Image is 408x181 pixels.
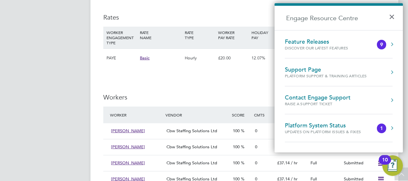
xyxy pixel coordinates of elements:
div: Platform System Status [285,122,374,129]
button: Close [389,8,398,22]
div: Vendor [164,109,230,121]
span: £37.14 [277,160,290,166]
h2: Engage Resource Centre [275,6,403,30]
button: Open Resource Center, 10 new notifications [382,155,403,176]
span: [PERSON_NAME] [111,144,145,150]
div: RATE TYPE [183,27,217,43]
div: Worker [108,109,164,121]
span: 12.07% [251,55,265,61]
h3: Workers [103,93,386,101]
div: Updates on Platform Issues & Fixes [285,129,374,134]
span: 100 [233,160,240,166]
div: Raise a Support Ticket [285,101,351,107]
div: Contact Engage Support [285,94,351,101]
span: 100 [233,144,240,150]
span: 0 [255,144,257,150]
span: / hr [291,160,298,166]
div: Feature Releases [285,38,361,45]
span: Basic [140,55,149,61]
span: [PERSON_NAME] [111,128,145,134]
div: Cmts [252,109,275,121]
div: Submitted [341,158,375,168]
span: 100 [233,128,240,134]
div: 10 [382,160,388,168]
div: Score [230,109,252,121]
div: Engage Resource Centre [275,3,403,152]
div: Platform Support & Training Articles [285,73,367,79]
div: WORKER PAY RATE [217,27,250,43]
span: 0 [255,128,257,134]
span: Full [310,160,317,166]
div: Discover our latest features [285,45,361,51]
span: 0 [255,160,257,166]
div: Support Page [285,66,367,73]
div: PAYE [105,49,138,67]
div: HOLIDAY PAY [250,27,283,43]
div: RATE NAME [138,27,183,43]
span: Cbw Staffing Solutions Ltd [166,128,217,134]
span: [PERSON_NAME] [111,160,145,166]
div: WORKER ENGAGEMENT TYPE [105,27,138,48]
h3: Rates [103,13,386,22]
div: £20.00 [217,49,250,67]
span: Cbw Staffing Solutions Ltd [166,144,217,150]
div: Hourly [183,49,217,67]
span: Cbw Staffing Solutions Ltd [166,160,217,166]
